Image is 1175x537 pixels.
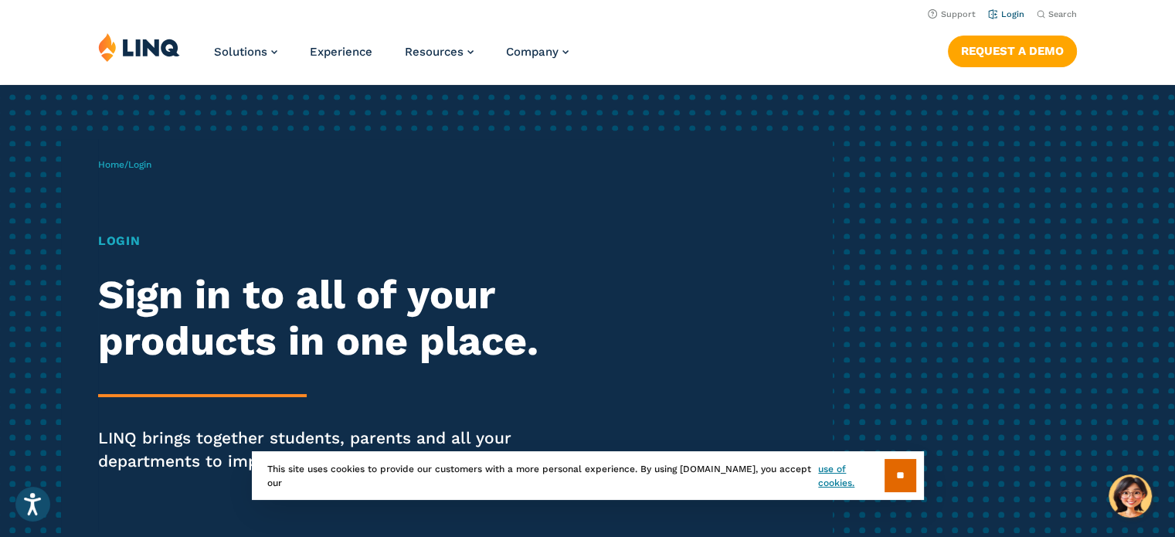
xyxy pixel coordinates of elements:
[214,32,569,83] nav: Primary Navigation
[948,36,1077,66] a: Request a Demo
[405,45,474,59] a: Resources
[98,272,551,365] h2: Sign in to all of your products in one place.
[98,32,180,62] img: LINQ | K‑12 Software
[1048,9,1077,19] span: Search
[506,45,569,59] a: Company
[1109,474,1152,518] button: Hello, have a question? Let’s chat.
[98,427,551,473] p: LINQ brings together students, parents and all your departments to improve efficiency and transpa...
[818,462,884,490] a: use of cookies.
[128,159,151,170] span: Login
[1037,8,1077,20] button: Open Search Bar
[98,159,151,170] span: /
[948,32,1077,66] nav: Button Navigation
[928,9,976,19] a: Support
[506,45,559,59] span: Company
[310,45,372,59] a: Experience
[214,45,277,59] a: Solutions
[405,45,464,59] span: Resources
[988,9,1024,19] a: Login
[98,159,124,170] a: Home
[214,45,267,59] span: Solutions
[252,451,924,500] div: This site uses cookies to provide our customers with a more personal experience. By using [DOMAIN...
[98,232,551,250] h1: Login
